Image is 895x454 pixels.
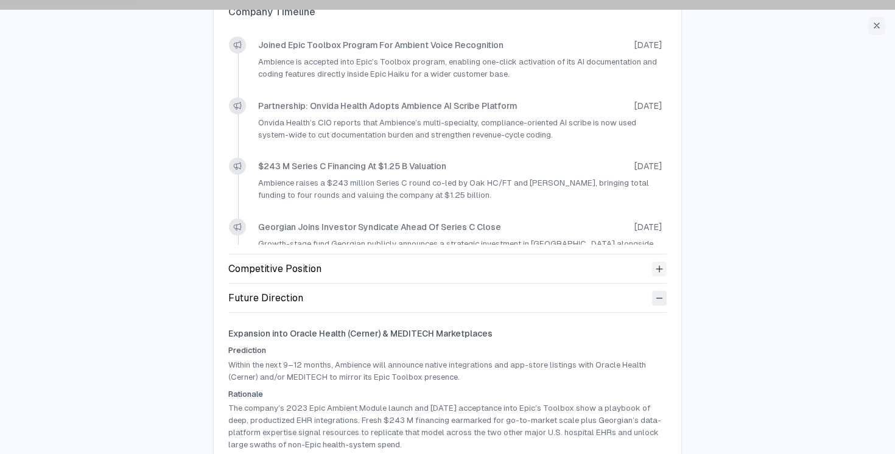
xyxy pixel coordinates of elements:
[228,344,667,357] h4: Prediction
[258,56,662,80] p: Ambience is accepted into Epic’s Toolbox program, enabling one-click activation of its AI documen...
[258,221,501,233] a: Georgian joins investor syndicate ahead of Series C close
[634,39,662,51] span: [DATE]
[228,359,667,383] p: Within the next 9–12 months, Ambience will announce native integrations and app-store listings wi...
[258,160,446,172] a: $243 M Series C financing at $1.25 B valuation
[228,327,667,340] h3: Expansion into Oracle Health (Cerner) & MEDITECH Marketplaces
[228,5,667,19] h3: Company Timeline
[258,117,662,141] p: Onvida Health’s CIO reports that Ambience’s multi-specialty, compliance-oriented AI scribe is now...
[228,291,303,306] div: Future Direction
[228,402,667,450] p: The company’s 2023 Epic Ambient Module launch and [DATE] acceptance into Epic’s Toolbox show a pl...
[634,160,662,172] span: [DATE]
[258,39,504,51] a: Joined Epic Toolbox program for Ambient Voice Recognition
[634,221,662,233] span: [DATE]
[634,100,662,112] span: [DATE]
[258,100,517,112] a: Partnership: Onvida Health adopts Ambience AI scribe platform
[228,388,667,400] h4: Rationale
[258,238,662,274] p: Growth-stage fund Georgian publicly announces a strategic investment in [GEOGRAPHIC_DATA] alongsi...
[228,262,321,276] div: Competitive Position
[258,177,662,201] p: Ambience raises a $243 million Series C round co-led by Oak HC/FT and [PERSON_NAME], bringing tot...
